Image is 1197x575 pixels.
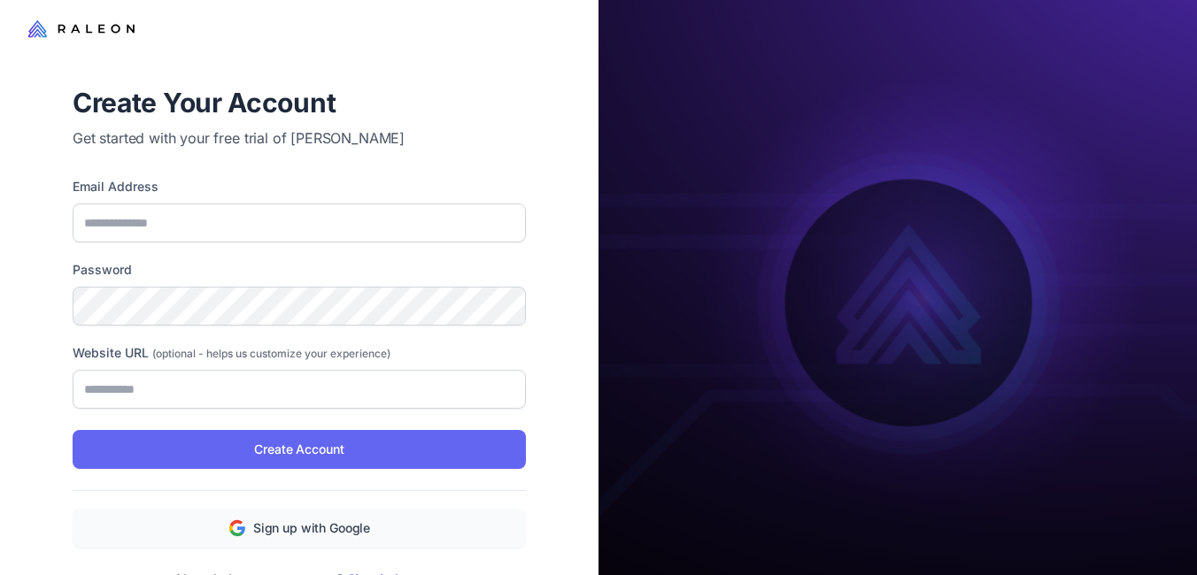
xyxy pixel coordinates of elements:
[73,127,526,149] p: Get started with your free trial of [PERSON_NAME]
[73,85,526,120] h1: Create Your Account
[73,177,526,196] label: Email Address
[73,509,526,548] button: Sign up with Google
[152,347,390,360] span: (optional - helps us customize your experience)
[253,518,370,538] span: Sign up with Google
[254,440,344,459] span: Create Account
[73,430,526,469] button: Create Account
[73,260,526,280] label: Password
[73,343,526,363] label: Website URL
